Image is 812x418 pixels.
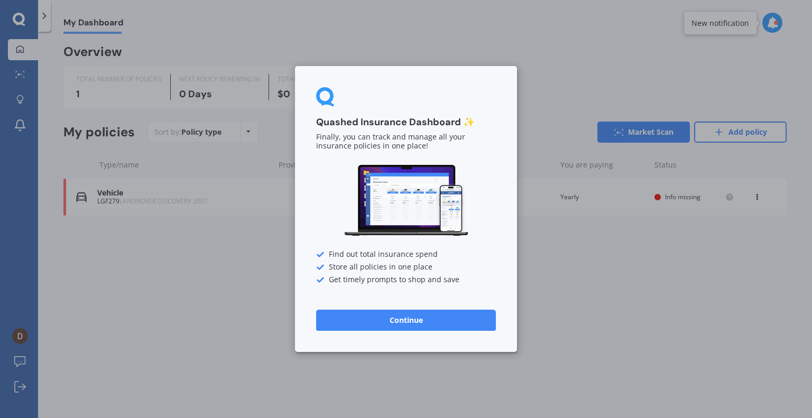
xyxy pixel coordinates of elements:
[316,133,496,151] p: Finally, you can track and manage all your insurance policies in one place!
[316,116,496,128] h3: Quashed Insurance Dashboard ✨
[316,250,496,259] div: Find out total insurance spend
[316,263,496,272] div: Store all policies in one place
[316,310,496,331] button: Continue
[343,163,469,238] img: Dashboard
[316,276,496,284] div: Get timely prompts to shop and save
